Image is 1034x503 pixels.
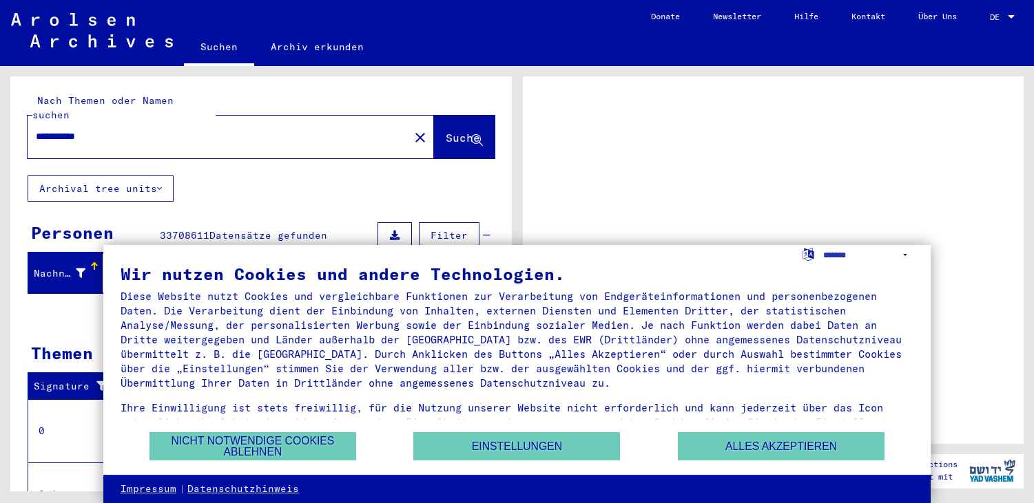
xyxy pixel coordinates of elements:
[34,266,85,281] div: Nachname
[121,289,913,390] div: Diese Website nutzt Cookies und vergleichbare Funktionen zur Verarbeitung von Endgeräteinformatio...
[412,129,428,146] mat-icon: close
[419,222,479,248] button: Filter
[431,229,468,242] span: Filter
[121,266,913,282] div: Wir nutzen Cookies und andere Technologien.
[121,482,176,496] a: Impressum
[160,229,209,242] span: 33708611
[823,245,913,265] select: Sprache auswählen
[966,453,1018,488] img: yv_logo.png
[34,262,103,284] div: Nachname
[254,30,380,63] a: Archiv erkunden
[446,131,480,145] span: Suche
[187,482,299,496] a: Datenschutzhinweis
[32,94,174,121] mat-label: Nach Themen oder Namen suchen
[184,30,254,66] a: Suchen
[34,379,112,394] div: Signature
[31,220,114,245] div: Personen
[406,123,434,151] button: Clear
[801,247,816,260] label: Sprache auswählen
[678,432,885,460] button: Alles akzeptieren
[11,13,173,47] img: Arolsen_neg.svg
[28,175,174,202] button: Archival tree units
[121,400,913,444] div: Ihre Einwilligung ist stets freiwillig, für die Nutzung unserer Website nicht erforderlich und ka...
[31,341,93,365] div: Themen
[413,432,620,460] button: Einstellungen
[28,399,123,462] td: 0
[34,376,126,398] div: Signature
[990,12,1005,22] span: DE
[209,229,327,242] span: Datensätze gefunden
[28,254,103,292] mat-header-cell: Nachname
[434,116,495,158] button: Suche
[149,432,356,460] button: Nicht notwendige Cookies ablehnen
